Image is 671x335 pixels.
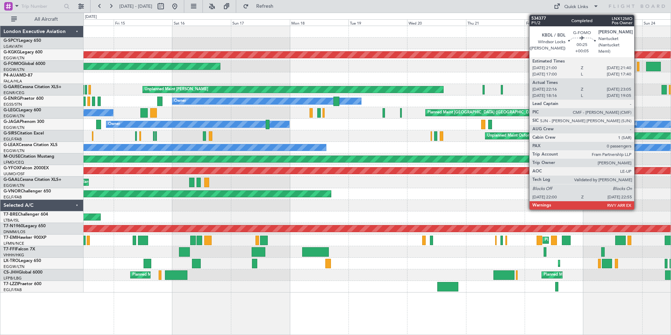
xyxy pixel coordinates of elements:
a: G-SIRSCitation Excel [4,131,44,136]
div: Planned Maint [GEOGRAPHIC_DATA] ([GEOGRAPHIC_DATA]) [544,270,654,280]
a: EGNR/CEG [4,90,25,96]
div: Thu 21 [466,19,525,26]
span: T7-N1960 [4,224,23,228]
a: G-JAGAPhenom 300 [4,120,44,124]
span: G-GAAL [4,178,20,182]
a: EGGW/LTN [4,125,25,130]
a: EGSS/STN [4,102,22,107]
a: VHHH/HKG [4,252,24,258]
input: Trip Number [21,1,62,12]
a: G-VNORChallenger 650 [4,189,51,193]
a: EGGW/LTN [4,113,25,119]
div: Sat 16 [172,19,231,26]
a: FALA/HLA [4,79,22,84]
span: G-GARE [4,85,20,89]
a: EGGW/LTN [4,55,25,61]
a: LX-TROLegacy 650 [4,259,41,263]
a: LFPB/LBG [4,276,22,281]
a: LTBA/ISL [4,218,19,223]
span: M-OUSE [4,155,20,159]
span: G-LEGC [4,108,19,112]
span: T7-BRE [4,212,18,217]
div: Wed 20 [407,19,466,26]
div: Planned Maint [GEOGRAPHIC_DATA] ([GEOGRAPHIC_DATA]) [427,107,538,118]
span: CS-JHH [4,270,19,275]
a: CS-JHHGlobal 6000 [4,270,42,275]
a: EGLF/FAB [4,137,22,142]
a: T7-N1960Legacy 650 [4,224,46,228]
span: Refresh [250,4,280,9]
div: Unplanned Maint Oxford ([GEOGRAPHIC_DATA]) [487,131,575,141]
span: G-LEAX [4,143,19,147]
a: G-GAALCessna Citation XLS+ [4,178,61,182]
a: EGGW/LTN [4,148,25,153]
div: Sun 17 [231,19,290,26]
a: T7-EMIHawker 900XP [4,236,46,240]
div: Owner [174,96,186,106]
a: P4-AUAMD-87 [4,73,33,78]
span: G-JAGA [4,120,20,124]
span: G-SPCY [4,39,19,43]
button: Quick Links [550,1,602,12]
span: G-VNOR [4,189,21,193]
a: T7-LZZIPraetor 600 [4,282,41,286]
span: G-YFOX [4,166,20,170]
div: Quick Links [564,4,588,11]
a: LFMD/CEQ [4,160,24,165]
a: T7-FFIFalcon 7X [4,247,35,251]
span: G-ENRG [4,97,20,101]
a: G-ENRGPraetor 600 [4,97,44,101]
div: Tue 19 [348,19,407,26]
span: G-FOMO [4,62,21,66]
a: M-OUSECitation Mustang [4,155,54,159]
a: EGLF/FAB [4,195,22,200]
span: G-KGKG [4,50,20,54]
a: G-LEAXCessna Citation XLS [4,143,58,147]
a: G-KGKGLegacy 600 [4,50,42,54]
a: UUMO/OSF [4,171,25,177]
span: T7-LZZI [4,282,18,286]
span: All Aircraft [18,17,74,22]
span: T7-EMI [4,236,17,240]
a: LGAV/ATH [4,44,22,49]
span: [DATE] - [DATE] [119,3,152,9]
button: All Aircraft [8,14,76,25]
span: LX-TRO [4,259,19,263]
a: G-GARECessna Citation XLS+ [4,85,61,89]
div: Owner [108,119,120,130]
button: Refresh [240,1,282,12]
a: G-SPCYLegacy 650 [4,39,41,43]
div: [DATE] [85,14,97,20]
div: Thu 14 [55,19,113,26]
a: EGLF/FAB [4,287,22,293]
a: G-YFOXFalcon 2000EX [4,166,49,170]
span: P4-AUA [4,73,19,78]
div: Owner [602,142,614,153]
a: EGGW/LTN [4,183,25,188]
a: EGGW/LTN [4,67,25,72]
a: G-FOMOGlobal 6000 [4,62,45,66]
span: T7-FFI [4,247,16,251]
a: LFMN/NCE [4,241,24,246]
div: Planned Maint [GEOGRAPHIC_DATA] ([GEOGRAPHIC_DATA]) [132,270,243,280]
div: No Crew Cannes (Mandelieu) [585,119,637,130]
span: G-SIRS [4,131,17,136]
a: T7-BREChallenger 604 [4,212,48,217]
div: Fri 15 [114,19,172,26]
div: Fri 22 [525,19,583,26]
a: G-LEGCLegacy 600 [4,108,41,112]
div: Sat 23 [583,19,642,26]
a: DNMM/LOS [4,229,25,235]
a: EGGW/LTN [4,264,25,269]
div: Unplanned Maint [PERSON_NAME] [145,84,208,95]
div: Planned Maint [PERSON_NAME] [545,235,603,245]
div: Mon 18 [290,19,348,26]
